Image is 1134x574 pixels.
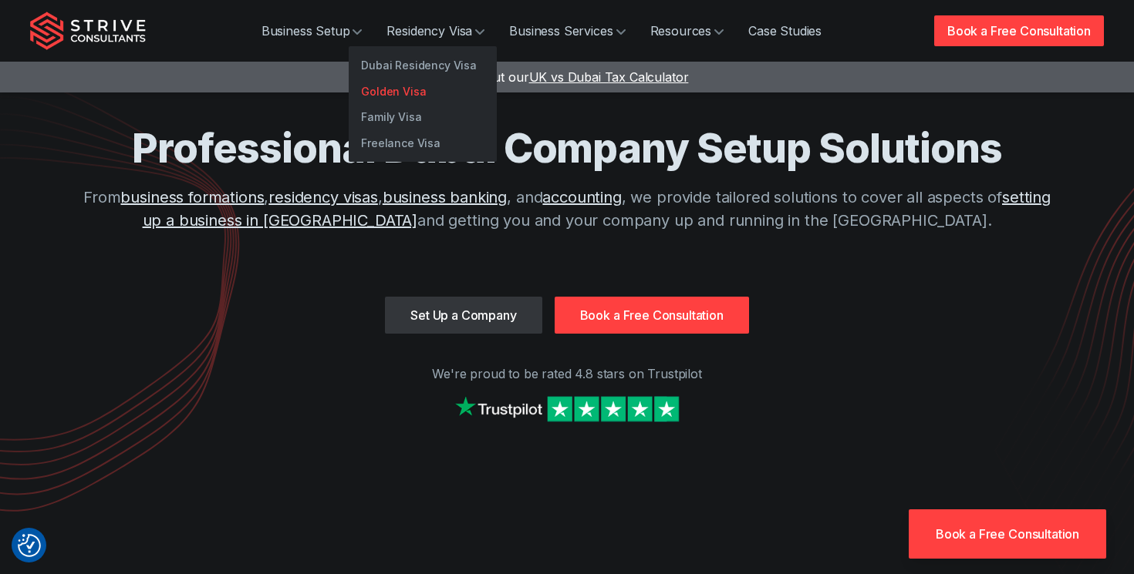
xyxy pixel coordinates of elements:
p: From , , , and , we provide tailored solutions to cover all aspects of and getting you and your c... [73,186,1061,232]
a: Book a Free Consultation [555,297,749,334]
a: Book a Free Consultation [934,15,1104,46]
a: accounting [542,188,621,206]
a: business formations [120,188,264,206]
a: Check out ourUK vs Dubai Tax Calculator [446,69,689,85]
h1: Professional Dubai Company Setup Solutions [73,123,1061,173]
a: Dubai Residency Visa [349,52,497,79]
a: Golden Visa [349,79,497,105]
span: UK vs Dubai Tax Calculator [529,69,689,85]
a: Set Up a Company [385,297,542,334]
a: Freelance Visa [349,130,497,156]
a: Resources [638,15,737,46]
a: residency visas [268,188,378,206]
a: Family Visa [349,104,497,130]
a: Case Studies [736,15,834,46]
img: Revisit consent button [18,534,41,557]
img: Strive Consultants [30,12,146,50]
a: Business Services [497,15,637,46]
img: Strive on Trustpilot [451,392,683,425]
p: We're proud to be rated 4.8 stars on Trustpilot [30,364,1104,383]
button: Consent Preferences [18,534,41,557]
a: Book a Free Consultation [909,509,1106,559]
a: business banking [383,188,507,206]
a: Business Setup [249,15,375,46]
a: Residency Visa [374,15,497,46]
